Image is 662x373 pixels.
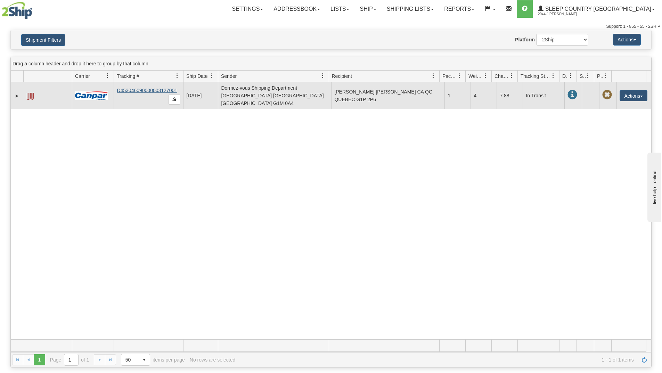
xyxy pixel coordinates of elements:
div: Support: 1 - 855 - 55 - 2SHIP [2,24,660,30]
td: Dormez-vous Shipping Department [GEOGRAPHIC_DATA] [GEOGRAPHIC_DATA] [GEOGRAPHIC_DATA] G1M 0A4 [218,82,331,109]
span: In Transit [567,90,577,100]
a: Settings [227,0,268,18]
span: Weight [468,73,483,80]
label: Platform [515,36,535,43]
span: Ship Date [186,73,207,80]
span: select [139,354,150,365]
a: Carrier filter column settings [102,70,114,82]
a: Ship Date filter column settings [206,70,218,82]
a: Expand [14,92,21,99]
img: logo2044.jpg [2,2,32,19]
div: No rows are selected [190,357,236,363]
span: Tracking Status [521,73,551,80]
span: Page of 1 [50,354,89,366]
span: Packages [442,73,457,80]
span: Pickup Status [597,73,603,80]
a: Tracking Status filter column settings [547,70,559,82]
a: Refresh [639,354,650,365]
button: Copy to clipboard [169,94,180,105]
td: [DATE] [183,82,218,109]
span: Sender [221,73,237,80]
span: Sleep Country [GEOGRAPHIC_DATA] [544,6,651,12]
a: Shipping lists [382,0,439,18]
a: Charge filter column settings [506,70,517,82]
a: Sender filter column settings [317,70,329,82]
a: Packages filter column settings [453,70,465,82]
span: items per page [121,354,185,366]
input: Page 1 [64,354,78,365]
td: [PERSON_NAME] [PERSON_NAME] CA QC QUEBEC G1P 2P6 [331,82,444,109]
a: Lists [325,0,354,18]
a: Label [27,90,34,101]
td: 7.88 [497,82,523,109]
a: Tracking # filter column settings [171,70,183,82]
a: Delivery Status filter column settings [565,70,577,82]
a: D453046090000003127001 [117,88,177,93]
span: Page 1 [34,354,45,365]
td: In Transit [523,82,564,109]
td: 4 [471,82,497,109]
span: Recipient [332,73,352,80]
div: live help - online [5,6,64,11]
a: Sleep Country [GEOGRAPHIC_DATA] 2044 / [PERSON_NAME] [533,0,660,18]
span: Page sizes drop down [121,354,150,366]
button: Actions [620,90,647,101]
div: grid grouping header [11,57,651,71]
a: Reports [439,0,480,18]
img: 14 - Canpar [75,91,108,100]
span: 1 - 1 of 1 items [240,357,634,363]
a: Pickup Status filter column settings [599,70,611,82]
a: Addressbook [268,0,325,18]
a: Ship [354,0,381,18]
a: Recipient filter column settings [427,70,439,82]
span: Pickup Not Assigned [602,90,612,100]
span: 50 [125,356,134,363]
span: Charge [495,73,509,80]
span: Delivery Status [562,73,568,80]
iframe: chat widget [646,151,661,222]
button: Shipment Filters [21,34,65,46]
span: Tracking # [117,73,139,80]
span: Carrier [75,73,90,80]
span: 2044 / [PERSON_NAME] [538,11,590,18]
span: Shipment Issues [580,73,586,80]
a: Weight filter column settings [480,70,491,82]
button: Actions [613,34,641,46]
a: Shipment Issues filter column settings [582,70,594,82]
td: 1 [444,82,471,109]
